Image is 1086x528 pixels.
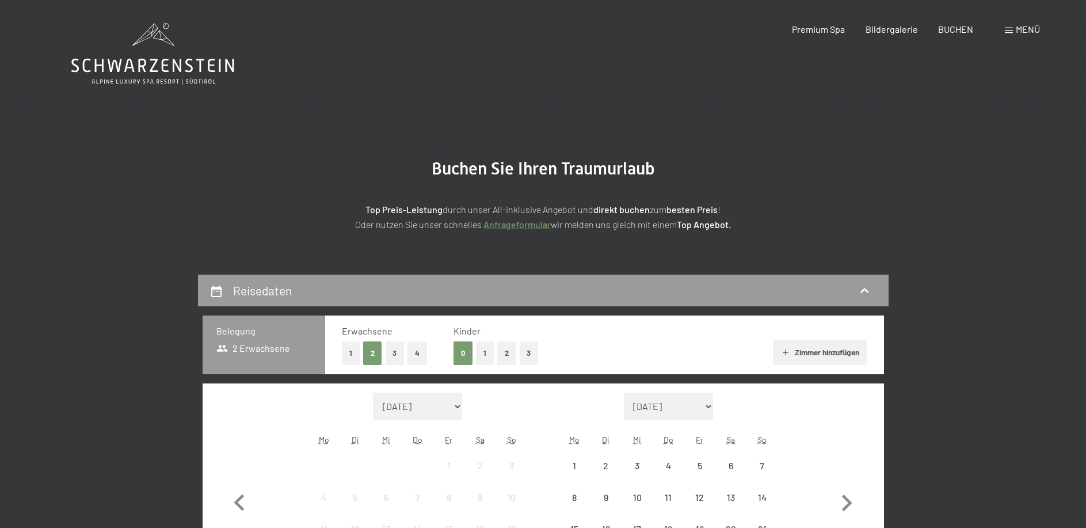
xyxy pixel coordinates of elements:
div: 10 [623,493,651,522]
a: Anfrageformular [483,219,551,230]
div: Anreise nicht möglich [308,482,340,513]
div: 6 [717,461,745,490]
button: 2 [497,341,516,365]
div: 8 [435,493,463,522]
abbr: Donnerstag [664,435,673,445]
div: Tue Sep 02 2025 [590,450,622,481]
div: Sun Aug 03 2025 [496,450,527,481]
div: 2 [466,461,494,490]
div: 10 [497,493,525,522]
div: Anreise nicht möglich [590,450,622,481]
button: 1 [342,341,360,365]
div: Anreise nicht möglich [496,482,527,513]
span: Erwachsene [342,325,393,336]
div: Fri Aug 01 2025 [433,450,464,481]
h2: Reisedaten [233,283,292,298]
button: Zimmer hinzufügen [773,340,867,365]
div: Sat Sep 06 2025 [715,450,746,481]
div: Anreise nicht möglich [433,482,464,513]
div: Tue Sep 09 2025 [590,482,622,513]
div: Anreise nicht möglich [622,450,653,481]
div: Anreise nicht möglich [464,482,496,513]
div: Anreise nicht möglich [496,450,527,481]
button: 4 [407,341,427,365]
abbr: Samstag [476,435,485,445]
div: 9 [592,493,620,522]
div: 11 [654,493,683,522]
div: Thu Sep 04 2025 [653,450,684,481]
div: Anreise nicht möglich [715,450,746,481]
div: Thu Aug 07 2025 [402,482,433,513]
div: Wed Aug 06 2025 [371,482,402,513]
div: Sun Sep 14 2025 [746,482,778,513]
div: 13 [717,493,745,522]
button: 3 [520,341,539,365]
div: Anreise nicht möglich [590,482,622,513]
div: Mon Aug 04 2025 [308,482,340,513]
abbr: Sonntag [757,435,767,445]
div: Anreise nicht möglich [746,450,778,481]
div: Fri Sep 12 2025 [684,482,715,513]
div: 14 [748,493,776,522]
div: Anreise nicht möglich [653,482,684,513]
div: 1 [435,461,463,490]
abbr: Dienstag [352,435,359,445]
abbr: Montag [569,435,580,445]
div: Anreise nicht möglich [746,482,778,513]
div: Anreise nicht möglich [433,450,464,481]
div: 3 [497,461,525,490]
div: Anreise nicht möglich [559,450,590,481]
div: 5 [685,461,714,490]
abbr: Mittwoch [382,435,390,445]
div: Anreise nicht möglich [684,482,715,513]
div: Sun Aug 10 2025 [496,482,527,513]
a: Bildergalerie [866,24,918,35]
div: Tue Aug 05 2025 [340,482,371,513]
strong: besten Preis [666,204,718,215]
div: 7 [748,461,776,490]
button: 1 [476,341,494,365]
abbr: Dienstag [602,435,609,445]
div: 9 [466,493,494,522]
div: Sat Aug 09 2025 [464,482,496,513]
div: Mon Sep 01 2025 [559,450,590,481]
div: 8 [560,493,589,522]
span: Buchen Sie Ihren Traumurlaub [432,158,655,178]
div: Thu Sep 11 2025 [653,482,684,513]
div: Anreise nicht möglich [559,482,590,513]
abbr: Donnerstag [413,435,422,445]
a: Premium Spa [792,24,845,35]
abbr: Sonntag [507,435,516,445]
span: Kinder [454,325,481,336]
div: Sat Aug 02 2025 [464,450,496,481]
div: Anreise nicht möglich [653,450,684,481]
div: 6 [372,493,401,522]
div: Anreise nicht möglich [464,450,496,481]
abbr: Mittwoch [633,435,641,445]
abbr: Freitag [696,435,703,445]
strong: Top Angebot. [677,219,731,230]
abbr: Samstag [726,435,735,445]
button: 2 [363,341,382,365]
div: Sun Sep 07 2025 [746,450,778,481]
div: Wed Sep 03 2025 [622,450,653,481]
div: Anreise nicht möglich [340,482,371,513]
div: Fri Aug 08 2025 [433,482,464,513]
div: 3 [623,461,651,490]
button: 3 [386,341,405,365]
div: 1 [560,461,589,490]
a: BUCHEN [938,24,973,35]
div: Wed Sep 10 2025 [622,482,653,513]
div: Anreise nicht möglich [371,482,402,513]
div: 4 [654,461,683,490]
button: 0 [454,341,472,365]
div: Sat Sep 13 2025 [715,482,746,513]
div: 12 [685,493,714,522]
div: 4 [310,493,338,522]
span: 2 Erwachsene [216,342,291,355]
div: Anreise nicht möglich [684,450,715,481]
abbr: Freitag [445,435,452,445]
